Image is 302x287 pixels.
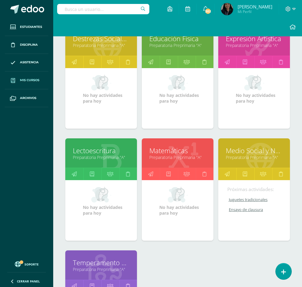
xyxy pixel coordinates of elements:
span: Mi Perfil [238,9,272,14]
a: Juguetes tradicionales [227,197,282,202]
span: No hay actividades para hoy [83,92,122,104]
span: Archivos [20,96,36,101]
a: Estudiantes [5,18,48,36]
a: Preparatoria Preprimaria "A" [149,154,206,160]
span: Asistencia [20,60,39,65]
a: Expresión Artística [226,34,282,43]
input: Busca un usuario... [57,4,149,14]
img: no_activities_small.png [244,74,264,92]
a: Lectoescritura [73,146,129,155]
a: Matemáticas [149,146,206,155]
img: no_activities_small.png [168,186,188,204]
a: Preparatoria Preprimaria "A" [73,42,129,48]
img: 05b0c392cdf5122faff8de1dd3fa3244.png [221,3,233,15]
img: no_activities_small.png [91,74,111,92]
span: [PERSON_NAME] [238,4,272,10]
span: No hay actividades para hoy [83,204,122,216]
a: Destrezas Sociales y Ambientales [73,34,129,43]
span: No hay actividades para hoy [236,92,275,104]
a: Medio Social y Natural [226,146,282,155]
a: Preparatoria Preprimaria "A" [226,42,282,48]
a: Soporte [7,260,46,268]
a: Preparatoria Preprimaria "A" [149,42,206,48]
a: Disciplina [5,36,48,54]
a: Mis cursos [5,71,48,89]
a: Preparatoria Preprimaria "A" [73,266,129,272]
a: Temperamento Habilidades Socioafectivas y Destrezas Psicomotoras [73,258,129,267]
span: Soporte [24,262,39,266]
div: Próximas actividades: [227,186,281,193]
a: Archivos [5,89,48,107]
span: Mis cursos [20,78,39,83]
a: Preparatoria Preprimaria "A" [226,154,282,160]
span: Disciplina [20,42,38,47]
span: 302 [205,8,211,15]
img: no_activities_small.png [91,186,111,204]
a: Ensayo de clausura [227,207,282,212]
span: No hay actividades para hoy [159,92,199,104]
a: Educación Física [149,34,206,43]
span: No hay actividades para hoy [159,204,199,216]
span: Estudiantes [20,25,42,29]
img: no_activities_small.png [168,74,188,92]
span: Cerrar panel [17,279,40,283]
a: Asistencia [5,54,48,72]
a: Preparatoria Preprimaria "A" [73,154,129,160]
